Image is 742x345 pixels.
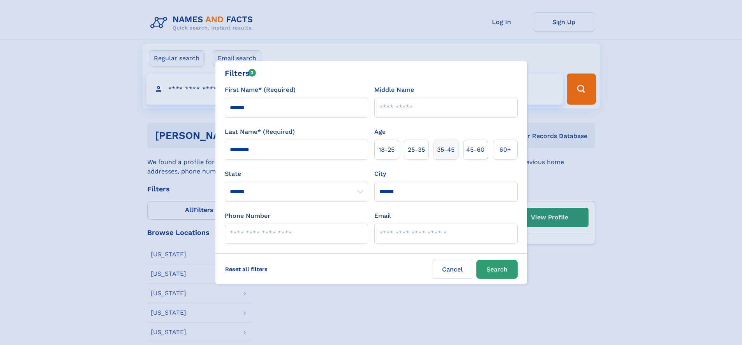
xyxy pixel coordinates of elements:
label: Cancel [432,260,473,279]
div: Filters [225,67,256,79]
span: 25‑35 [408,145,425,154]
span: 35‑45 [437,145,455,154]
span: 60+ [499,145,511,154]
label: Reset all filters [220,260,273,278]
label: Phone Number [225,211,270,221]
label: First Name* (Required) [225,85,296,95]
span: 18‑25 [379,145,395,154]
span: 45‑60 [466,145,485,154]
label: Middle Name [374,85,414,95]
button: Search [476,260,518,279]
label: State [225,169,368,179]
label: City [374,169,386,179]
label: Age [374,127,386,137]
label: Last Name* (Required) [225,127,295,137]
label: Email [374,211,391,221]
